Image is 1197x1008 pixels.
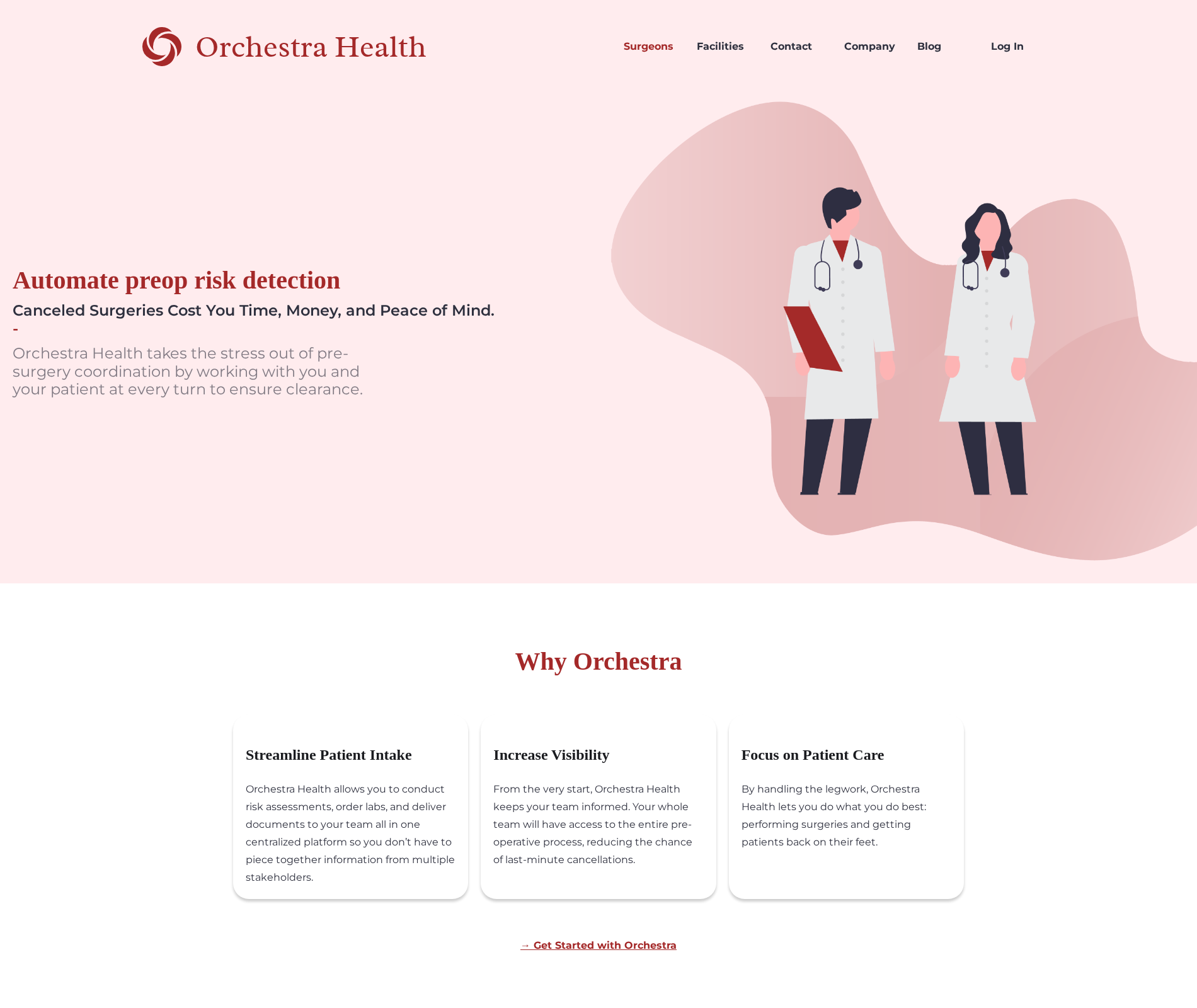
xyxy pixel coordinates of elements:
[760,25,834,68] a: Contact
[493,781,716,881] div: From the very start, Orchestra Health keeps your team informed. Your whole team will have access ...
[742,746,964,764] h3: Focus on Patient Care
[142,25,471,68] a: home
[13,320,18,338] div: -
[742,781,964,864] div: By handling the legwork, Orchestra Health lets you do what you do best: performing surgeries and ...
[246,746,468,764] h3: Streamline Patient Intake
[907,25,981,68] a: Blog
[614,25,687,68] a: Surgeons
[13,345,391,399] p: Orchestra Health takes the stress out of pre-surgery coordination by working with you and your pa...
[195,34,471,60] div: Orchestra Health
[13,265,340,295] div: Automate preop risk detection
[687,25,760,68] a: Facilities
[520,939,677,951] a: → Get Started with Orchestra
[834,25,908,68] a: Company
[493,746,716,764] h3: Increase Visibility
[246,781,468,899] div: Orchestra Health allows you to conduct risk assessments, order labs, and deliver documents to you...
[981,25,1055,68] a: Log In
[13,302,495,320] div: Canceled Surgeries Cost You Time, Money, and Peace of Mind.
[598,93,1197,583] img: doctors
